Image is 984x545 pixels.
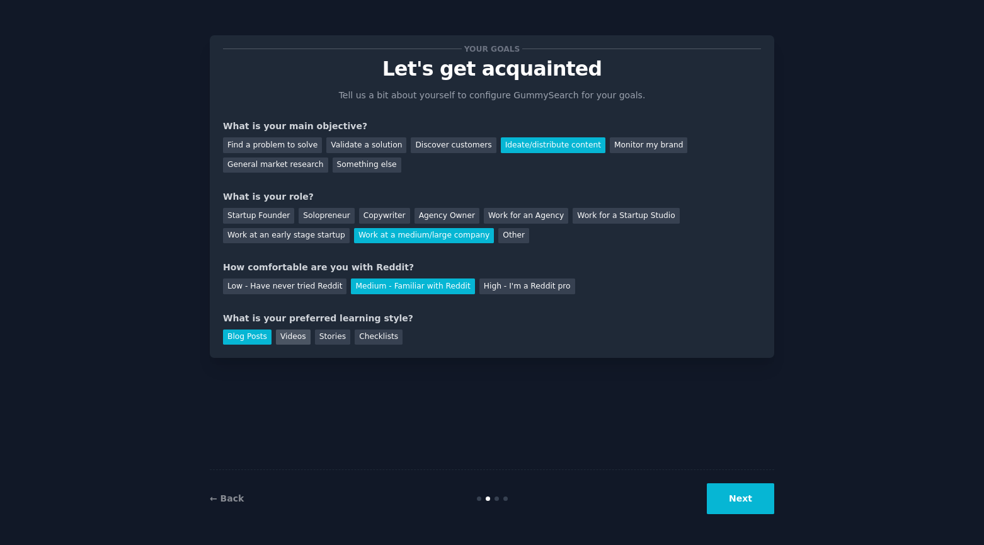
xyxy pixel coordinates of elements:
[462,42,522,55] span: Your goals
[223,278,346,294] div: Low - Have never tried Reddit
[223,58,761,80] p: Let's get acquainted
[223,158,328,173] div: General market research
[223,261,761,274] div: How comfortable are you with Reddit?
[484,208,568,224] div: Work for an Agency
[223,120,761,133] div: What is your main objective?
[210,493,244,503] a: ← Back
[223,228,350,244] div: Work at an early stage startup
[479,278,575,294] div: High - I'm a Reddit pro
[610,137,687,153] div: Monitor my brand
[299,208,354,224] div: Solopreneur
[276,330,311,345] div: Videos
[351,278,474,294] div: Medium - Familiar with Reddit
[223,312,761,325] div: What is your preferred learning style?
[354,228,494,244] div: Work at a medium/large company
[223,330,272,345] div: Blog Posts
[326,137,406,153] div: Validate a solution
[355,330,403,345] div: Checklists
[333,89,651,102] p: Tell us a bit about yourself to configure GummySearch for your goals.
[415,208,479,224] div: Agency Owner
[223,137,322,153] div: Find a problem to solve
[223,208,294,224] div: Startup Founder
[333,158,401,173] div: Something else
[498,228,529,244] div: Other
[501,137,605,153] div: Ideate/distribute content
[411,137,496,153] div: Discover customers
[223,190,761,204] div: What is your role?
[707,483,774,514] button: Next
[315,330,350,345] div: Stories
[359,208,410,224] div: Copywriter
[573,208,679,224] div: Work for a Startup Studio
